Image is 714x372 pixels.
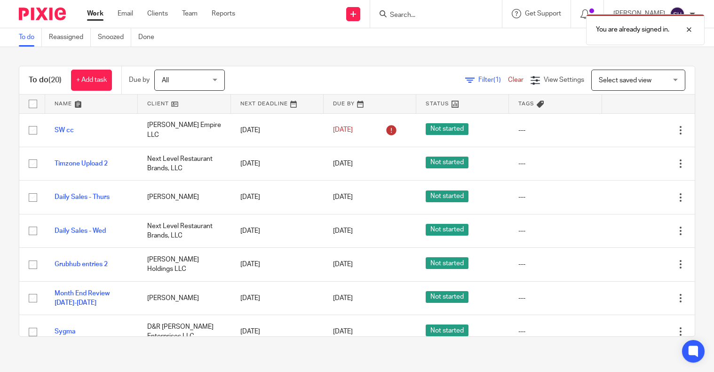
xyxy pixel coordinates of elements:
div: --- [518,226,592,236]
span: Filter [478,77,508,83]
div: --- [518,293,592,303]
a: Daily Sales - Wed [55,228,106,234]
a: Team [182,9,198,18]
td: [DATE] [231,113,324,147]
span: Not started [426,325,468,336]
div: --- [518,192,592,202]
span: [DATE] [333,261,353,268]
a: + Add task [71,70,112,91]
p: Due by [129,75,150,85]
td: [DATE] [231,181,324,214]
a: Clear [508,77,524,83]
td: [PERSON_NAME] [138,281,230,315]
div: --- [518,260,592,269]
span: All [162,77,169,84]
div: --- [518,327,592,336]
span: [DATE] [333,194,353,200]
a: Clients [147,9,168,18]
a: Reassigned [49,28,91,47]
span: Tags [518,101,534,106]
a: Grubhub entries 2 [55,261,108,268]
a: Reports [212,9,235,18]
td: D&R [PERSON_NAME] Enterprises LLC [138,315,230,348]
span: (1) [493,77,501,83]
td: [DATE] [231,248,324,281]
td: [DATE] [231,281,324,315]
h1: To do [29,75,62,85]
td: [PERSON_NAME] Empire LLC [138,113,230,147]
td: [DATE] [231,315,324,348]
a: Month End Review [DATE]-[DATE] [55,290,110,306]
td: Next Level Restaurant Brands, LLC [138,147,230,180]
td: [PERSON_NAME] Holdings LLC [138,248,230,281]
td: [DATE] [231,214,324,247]
span: [DATE] [333,328,353,335]
a: Timzone Upload 2 [55,160,108,167]
a: SW cc [55,127,74,134]
p: You are already signed in. [596,25,669,34]
td: [PERSON_NAME] [138,181,230,214]
img: Pixie [19,8,66,20]
span: [DATE] [333,127,353,134]
span: Not started [426,257,468,269]
td: Next Level Restaurant Brands, LLC [138,214,230,247]
img: svg%3E [670,7,685,22]
span: View Settings [544,77,584,83]
span: Not started [426,224,468,236]
span: Select saved view [599,77,651,84]
span: Not started [426,123,468,135]
a: Sygma [55,328,76,335]
a: To do [19,28,42,47]
span: [DATE] [333,160,353,167]
span: [DATE] [333,295,353,301]
a: Daily Sales - Thurs [55,194,110,200]
a: Work [87,9,103,18]
a: Snoozed [98,28,131,47]
div: --- [518,159,592,168]
span: Not started [426,157,468,168]
span: (20) [48,76,62,84]
td: [DATE] [231,147,324,180]
span: Not started [426,291,468,303]
a: Done [138,28,161,47]
span: Not started [426,190,468,202]
div: --- [518,126,592,135]
a: Email [118,9,133,18]
span: [DATE] [333,228,353,234]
